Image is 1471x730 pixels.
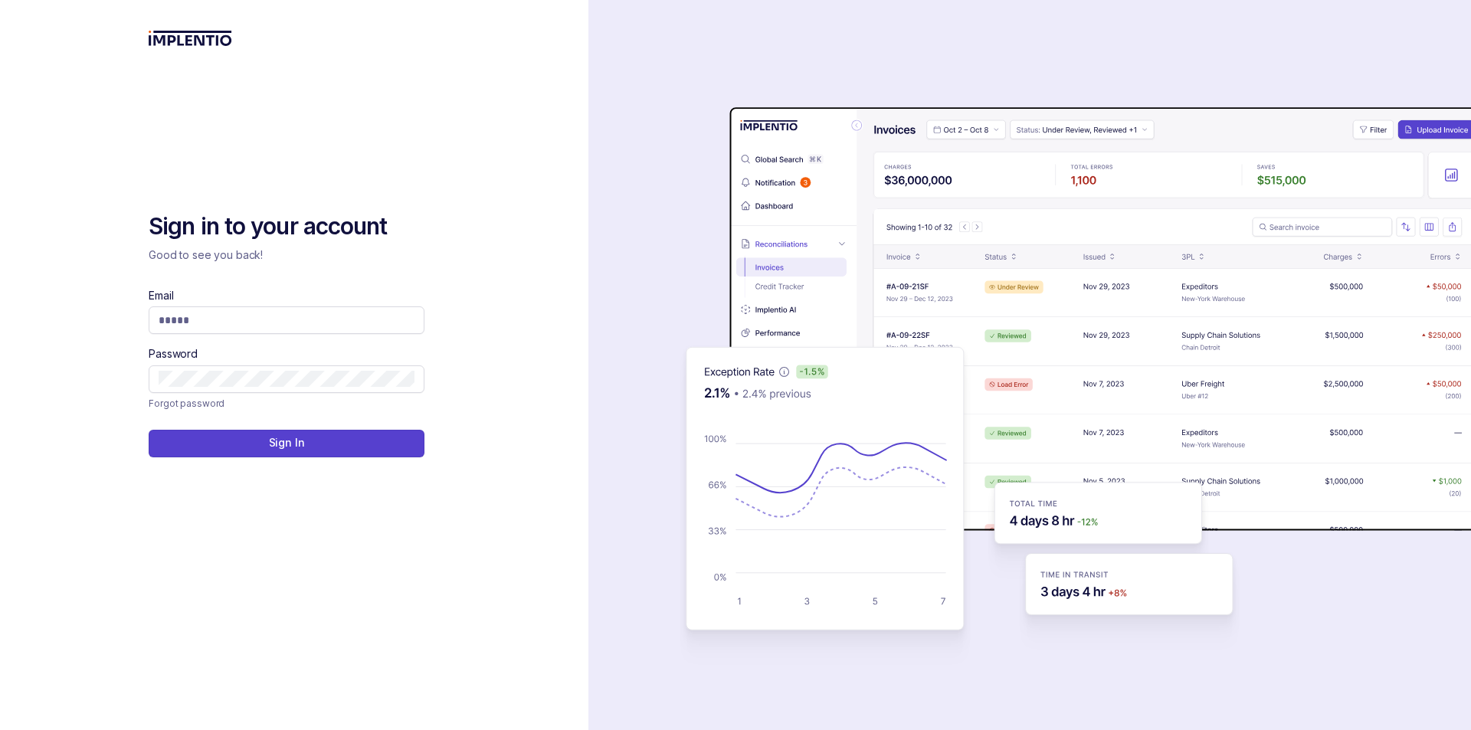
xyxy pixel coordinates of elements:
[149,346,198,362] label: Password
[269,435,305,450] p: Sign In
[149,211,424,242] h2: Sign in to your account
[149,247,424,263] p: Good to see you back!
[149,31,232,46] img: logo
[149,288,173,303] label: Email
[149,396,224,411] a: Link Forgot password
[149,396,224,411] p: Forgot password
[149,430,424,457] button: Sign In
